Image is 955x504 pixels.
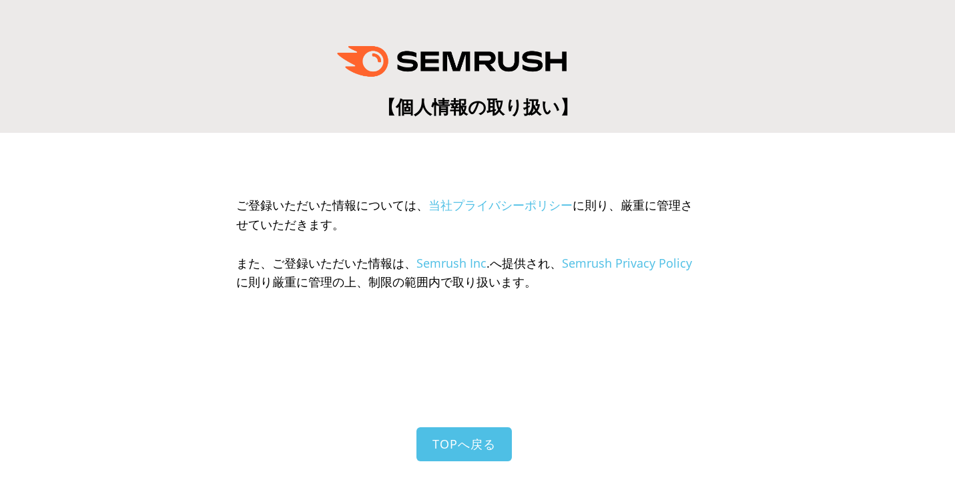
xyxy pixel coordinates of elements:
[432,436,496,452] span: TOPへ戻る
[562,255,692,271] a: Semrush Privacy Policy
[236,255,692,290] span: また、ご登録いただいた情報は、 .へ提供され、 に則り厳重に管理の上、制限の範囲内で取り扱います。
[416,427,512,461] a: TOPへ戻る
[416,255,487,271] a: Semrush Inc
[236,197,693,232] span: ご登録いただいた情報については、 に則り、厳重に管理させていただきます。
[378,94,578,119] span: 【個人情報の取り扱い】
[428,197,573,213] a: 当社プライバシーポリシー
